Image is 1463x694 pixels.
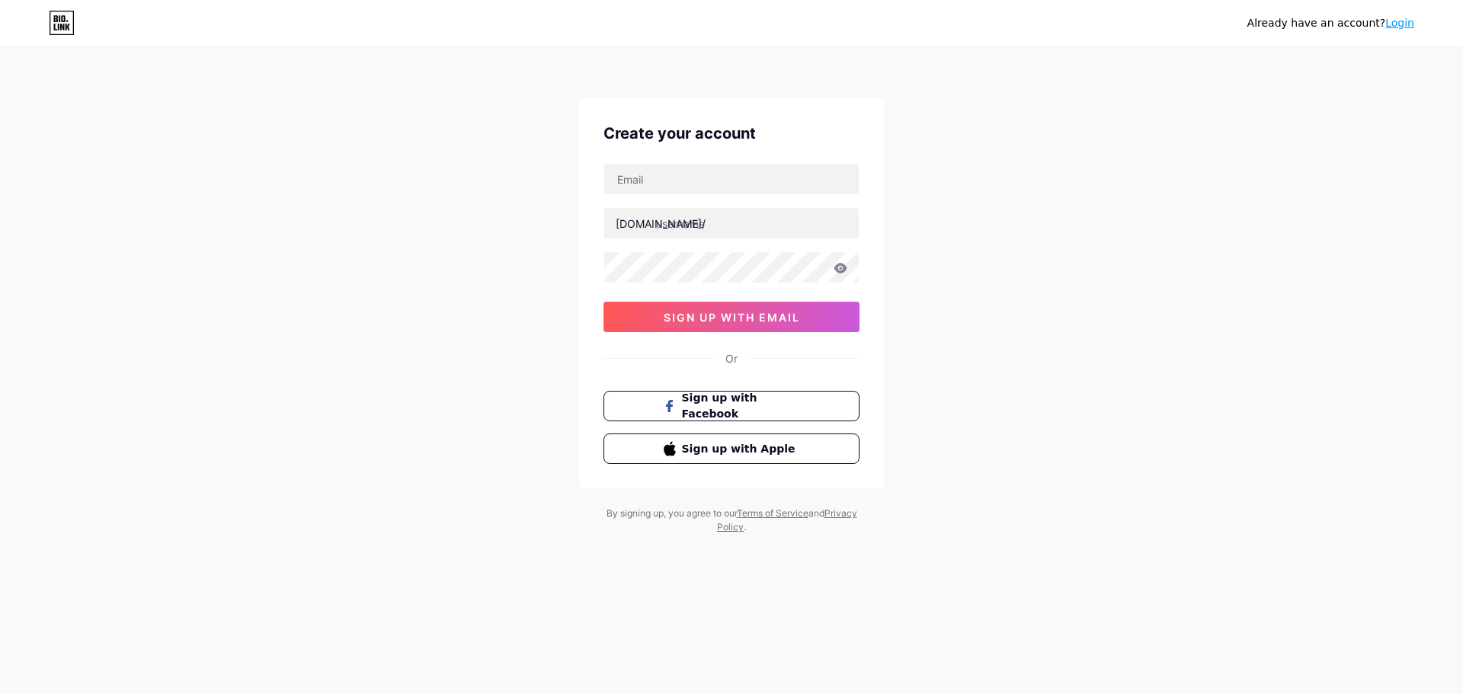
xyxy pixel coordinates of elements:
div: By signing up, you agree to our and . [602,507,861,534]
div: Already have an account? [1247,15,1414,31]
span: sign up with email [664,311,800,324]
div: Create your account [603,122,860,145]
a: Login [1385,17,1414,29]
input: Email [604,164,859,194]
span: Sign up with Facebook [682,390,800,422]
div: [DOMAIN_NAME]/ [616,216,706,232]
a: Terms of Service [737,507,808,519]
input: username [604,208,859,238]
button: Sign up with Facebook [603,391,860,421]
div: Or [725,350,738,366]
span: Sign up with Apple [682,441,800,457]
button: Sign up with Apple [603,433,860,464]
button: sign up with email [603,302,860,332]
